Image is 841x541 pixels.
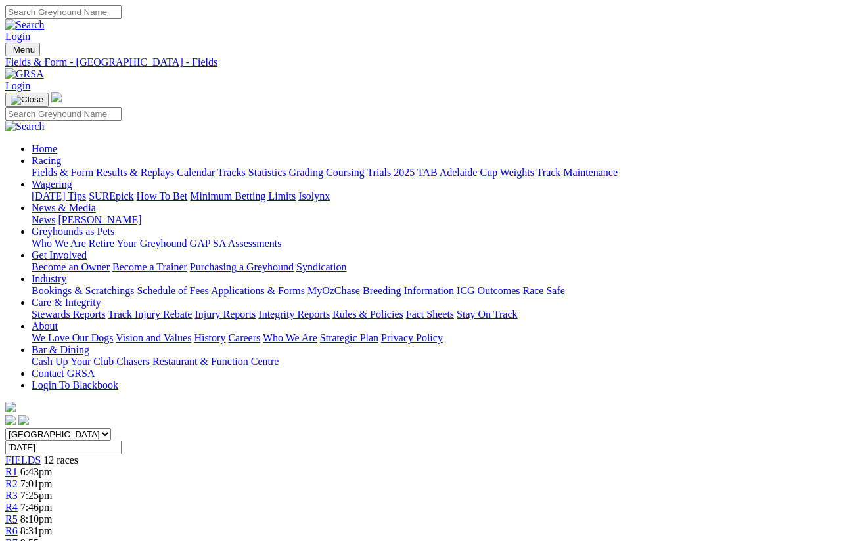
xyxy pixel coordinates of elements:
[32,309,836,320] div: Care & Integrity
[32,261,836,273] div: Get Involved
[406,309,454,320] a: Fact Sheets
[32,309,105,320] a: Stewards Reports
[32,273,66,284] a: Industry
[320,332,378,343] a: Strategic Plan
[177,167,215,178] a: Calendar
[32,356,836,368] div: Bar & Dining
[194,332,225,343] a: History
[20,478,53,489] span: 7:01pm
[32,332,113,343] a: We Love Our Dogs
[5,502,18,513] a: R4
[367,167,391,178] a: Trials
[32,368,95,379] a: Contact GRSA
[96,167,174,178] a: Results & Replays
[58,214,141,225] a: [PERSON_NAME]
[116,332,191,343] a: Vision and Values
[5,43,40,56] button: Toggle navigation
[32,344,89,355] a: Bar & Dining
[32,249,87,261] a: Get Involved
[5,93,49,107] button: Toggle navigation
[20,466,53,477] span: 6:43pm
[5,525,18,536] a: R6
[457,285,520,296] a: ICG Outcomes
[332,309,403,320] a: Rules & Policies
[32,179,72,190] a: Wagering
[307,285,360,296] a: MyOzChase
[457,309,517,320] a: Stay On Track
[32,167,836,179] div: Racing
[363,285,454,296] a: Breeding Information
[116,356,279,367] a: Chasers Restaurant & Function Centre
[296,261,346,272] a: Syndication
[20,513,53,525] span: 8:10pm
[32,167,93,178] a: Fields & Form
[5,441,122,454] input: Select date
[190,238,282,249] a: GAP SA Assessments
[108,309,192,320] a: Track Injury Rebate
[5,80,30,91] a: Login
[5,402,16,412] img: logo-grsa-white.png
[5,31,30,42] a: Login
[32,297,101,308] a: Care & Integrity
[381,332,443,343] a: Privacy Policy
[137,190,188,202] a: How To Bet
[326,167,365,178] a: Coursing
[217,167,246,178] a: Tracks
[5,68,44,80] img: GRSA
[394,167,497,178] a: 2025 TAB Adelaide Cup
[537,167,618,178] a: Track Maintenance
[20,525,53,536] span: 8:31pm
[32,226,114,237] a: Greyhounds as Pets
[13,45,35,54] span: Menu
[51,92,62,102] img: logo-grsa-white.png
[5,19,45,31] img: Search
[5,415,16,425] img: facebook.svg
[20,490,53,501] span: 7:25pm
[32,155,61,166] a: Racing
[137,285,208,296] a: Schedule of Fees
[190,261,294,272] a: Purchasing a Greyhound
[5,107,122,121] input: Search
[18,415,29,425] img: twitter.svg
[32,238,836,249] div: Greyhounds as Pets
[89,238,187,249] a: Retire Your Greyhound
[258,309,330,320] a: Integrity Reports
[20,502,53,513] span: 7:46pm
[32,190,86,202] a: [DATE] Tips
[248,167,286,178] a: Statistics
[5,454,41,465] a: FIELDS
[5,121,45,133] img: Search
[5,513,18,525] a: R5
[190,190,296,202] a: Minimum Betting Limits
[228,332,260,343] a: Careers
[5,56,836,68] a: Fields & Form - [GEOGRAPHIC_DATA] - Fields
[112,261,187,272] a: Become a Trainer
[32,261,110,272] a: Become an Owner
[32,238,86,249] a: Who We Are
[5,490,18,501] a: R3
[211,285,305,296] a: Applications & Forms
[32,285,836,297] div: Industry
[5,5,122,19] input: Search
[194,309,256,320] a: Injury Reports
[32,356,114,367] a: Cash Up Your Club
[500,167,534,178] a: Weights
[32,214,55,225] a: News
[32,143,57,154] a: Home
[11,95,43,105] img: Close
[5,466,18,477] a: R1
[32,190,836,202] div: Wagering
[32,332,836,344] div: About
[298,190,330,202] a: Isolynx
[5,478,18,489] a: R2
[522,285,564,296] a: Race Safe
[43,454,78,465] span: 12 races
